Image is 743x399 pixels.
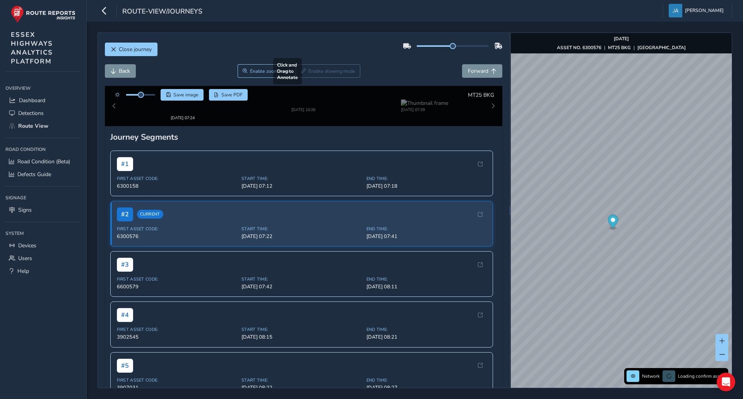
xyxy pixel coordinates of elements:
span: Enable zoom mode [250,68,291,74]
button: Forward [462,64,502,78]
a: Signs [5,204,81,216]
button: Save [161,89,204,101]
span: [DATE] 08:11 [366,276,487,283]
span: [DATE] 07:42 [241,276,362,283]
span: Dashboard [19,97,45,104]
a: Help [5,265,81,277]
div: Road Condition [5,144,81,155]
span: [DATE] 08:27 [366,377,487,384]
a: Route View [5,120,81,132]
span: Signs [18,206,32,214]
div: Journey Segments [110,125,497,135]
span: End Time: [366,320,487,326]
span: Road Condition (Beta) [17,158,70,165]
img: Thumbnail frame [159,98,206,105]
div: Overview [5,82,81,94]
span: End Time: [366,169,487,175]
span: First Asset Code: [117,219,237,225]
button: Back [105,64,136,78]
span: Users [18,255,32,262]
a: Dashboard [5,94,81,107]
span: End Time: [366,219,487,225]
span: Start Time: [241,169,362,175]
span: route-view/journeys [122,7,202,17]
img: Thumbnail frame [280,98,327,105]
span: [DATE] 07:22 [241,226,362,233]
span: Defects Guide [17,171,51,178]
button: PDF [209,89,248,101]
div: [DATE] 10:26 [280,105,327,111]
span: ESSEX HIGHWAYS ANALYTICS PLATFORM [11,30,53,66]
span: Start Time: [241,320,362,326]
span: 6300158 [117,176,237,183]
span: [DATE] 08:22 [241,377,362,384]
div: Open Intercom Messenger [717,373,735,391]
div: Signage [5,192,81,204]
span: First Asset Code: [117,169,237,175]
span: MT25 BKG [468,91,494,99]
img: Thumbnail frame [401,98,448,105]
div: System [5,228,81,239]
strong: MT25 BKG [608,45,631,51]
span: # 1 [117,150,133,164]
a: Detections [5,107,81,120]
span: First Asset Code: [117,269,237,275]
span: Loading confirm assets [678,373,726,379]
strong: [DATE] [614,36,629,42]
span: 6300576 [117,226,237,233]
span: [DATE] 07:18 [366,176,487,183]
span: Start Time: [241,269,362,275]
div: [DATE] 07:39 [401,105,448,111]
span: Network [642,373,660,379]
span: # 2 [117,200,133,214]
span: [DATE] 07:41 [366,226,487,233]
div: | | [557,45,686,51]
span: 3907031 [117,377,237,384]
span: Detections [18,110,44,117]
span: First Asset Code: [117,320,237,326]
div: [DATE] 07:24 [159,105,206,111]
span: 3902545 [117,327,237,334]
span: [PERSON_NAME] [685,4,724,17]
span: Current [137,203,163,212]
span: Forward [468,67,488,75]
span: # 3 [117,251,133,265]
strong: [GEOGRAPHIC_DATA] [637,45,686,51]
span: Save image [173,92,199,98]
span: [DATE] 08:15 [241,327,362,334]
a: Devices [5,239,81,252]
span: End Time: [366,269,487,275]
span: Close journey [119,46,152,53]
span: Help [17,267,29,275]
span: Save PDF [221,92,243,98]
strong: ASSET NO. 6300576 [557,45,601,51]
span: Start Time: [241,219,362,225]
span: End Time: [366,370,487,376]
span: # 5 [117,352,133,366]
button: [PERSON_NAME] [669,4,726,17]
div: Map marker [608,215,618,231]
img: diamond-layout [669,4,682,17]
button: Zoom [238,64,296,78]
span: [DATE] 08:21 [366,327,487,334]
span: [DATE] 07:12 [241,176,362,183]
span: First Asset Code: [117,370,237,376]
img: rr logo [11,5,75,23]
a: Users [5,252,81,265]
a: Defects Guide [5,168,81,181]
span: 6600579 [117,276,237,283]
span: Back [119,67,130,75]
span: Start Time: [241,370,362,376]
a: Road Condition (Beta) [5,155,81,168]
span: # 4 [117,301,133,315]
span: Devices [18,242,36,249]
span: Route View [18,122,48,130]
button: Close journey [105,43,158,56]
